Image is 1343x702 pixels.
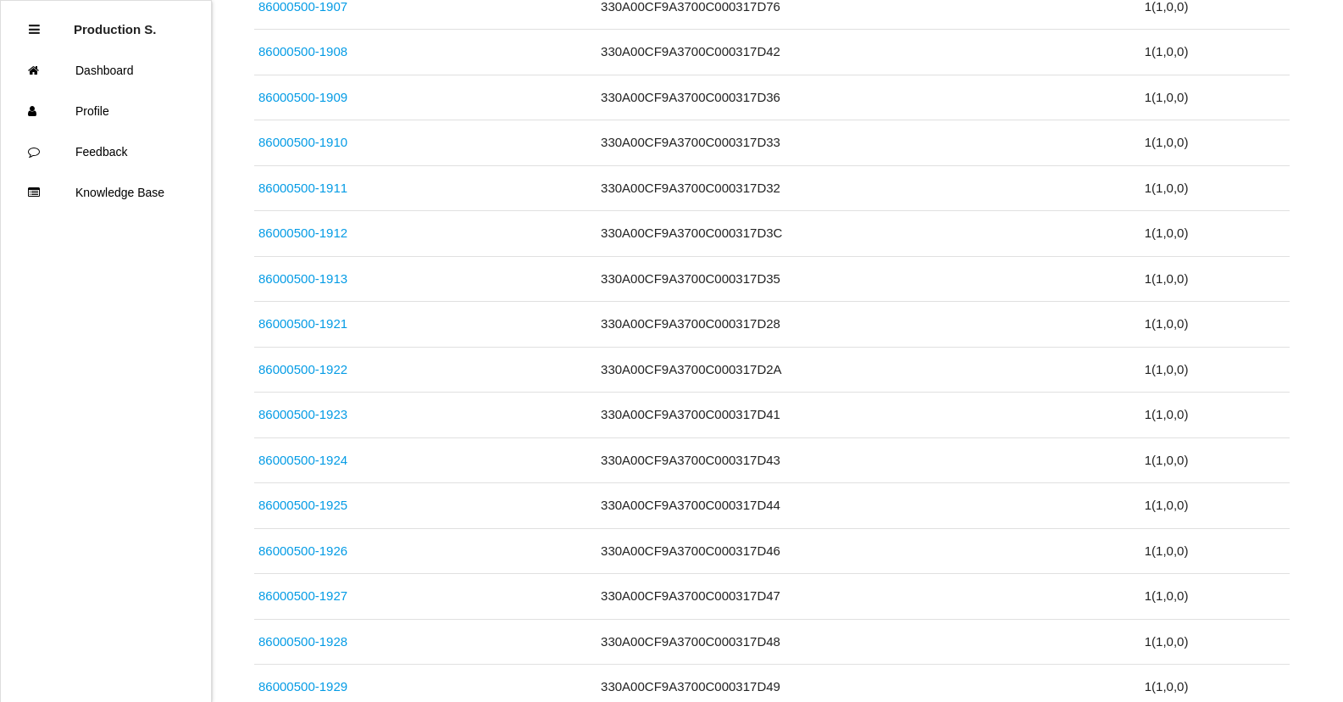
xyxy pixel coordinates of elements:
[258,316,347,331] a: 86000500-1921
[597,302,1140,348] td: 330A00CF9A3700C000317D28
[258,407,347,421] a: 86000500-1923
[597,30,1140,75] td: 330A00CF9A3700C000317D42
[1,50,211,91] a: Dashboard
[258,90,347,104] a: 86000500-1909
[29,9,40,50] div: Close
[1140,256,1290,302] td: 1 ( 1 , 0 , 0 )
[258,634,347,649] a: 86000500-1928
[258,226,347,240] a: 86000500-1912
[74,9,157,36] p: Production Shifts
[258,362,347,376] a: 86000500-1922
[1140,75,1290,120] td: 1 ( 1 , 0 , 0 )
[1140,120,1290,166] td: 1 ( 1 , 0 , 0 )
[597,75,1140,120] td: 330A00CF9A3700C000317D36
[597,256,1140,302] td: 330A00CF9A3700C000317D35
[1,131,211,172] a: Feedback
[1,172,211,213] a: Knowledge Base
[258,271,347,286] a: 86000500-1913
[597,165,1140,211] td: 330A00CF9A3700C000317D32
[597,437,1140,483] td: 330A00CF9A3700C000317D43
[1140,347,1290,393] td: 1 ( 1 , 0 , 0 )
[1140,165,1290,211] td: 1 ( 1 , 0 , 0 )
[258,498,347,512] a: 86000500-1925
[258,135,347,149] a: 86000500-1910
[597,211,1140,257] td: 330A00CF9A3700C000317D3C
[597,347,1140,393] td: 330A00CF9A3700C000317D2A
[1140,30,1290,75] td: 1 ( 1 , 0 , 0 )
[1140,574,1290,620] td: 1 ( 1 , 0 , 0 )
[258,543,347,558] a: 86000500-1926
[1140,619,1290,665] td: 1 ( 1 , 0 , 0 )
[1,91,211,131] a: Profile
[1140,393,1290,438] td: 1 ( 1 , 0 , 0 )
[597,619,1140,665] td: 330A00CF9A3700C000317D48
[597,393,1140,438] td: 330A00CF9A3700C000317D41
[258,679,347,694] a: 86000500-1929
[1140,302,1290,348] td: 1 ( 1 , 0 , 0 )
[258,453,347,467] a: 86000500-1924
[258,181,347,195] a: 86000500-1911
[258,44,347,58] a: 86000500-1908
[1140,437,1290,483] td: 1 ( 1 , 0 , 0 )
[258,588,347,603] a: 86000500-1927
[1140,483,1290,529] td: 1 ( 1 , 0 , 0 )
[1140,211,1290,257] td: 1 ( 1 , 0 , 0 )
[597,120,1140,166] td: 330A00CF9A3700C000317D33
[597,483,1140,529] td: 330A00CF9A3700C000317D44
[1140,528,1290,574] td: 1 ( 1 , 0 , 0 )
[597,528,1140,574] td: 330A00CF9A3700C000317D46
[597,574,1140,620] td: 330A00CF9A3700C000317D47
